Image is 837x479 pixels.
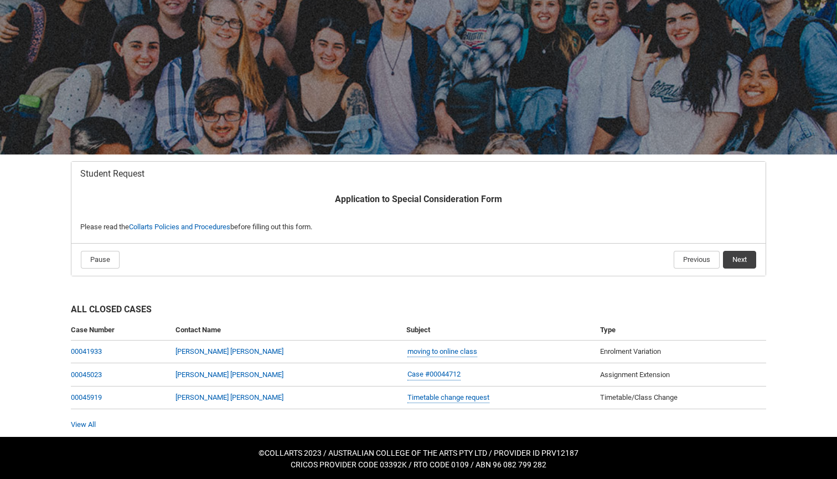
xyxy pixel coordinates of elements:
span: Assignment Extension [600,370,670,379]
th: Type [596,320,766,341]
span: Timetable/Class Change [600,393,678,401]
th: Subject [402,320,596,341]
a: Timetable change request [407,392,489,404]
button: Previous [674,251,720,269]
a: Collarts Policies and Procedures [129,223,230,231]
h2: All Closed Cases [71,303,766,320]
th: Case Number [71,320,171,341]
a: View All Cases [71,420,96,429]
button: Pause [81,251,120,269]
a: 00045919 [71,393,102,401]
a: [PERSON_NAME] [PERSON_NAME] [175,347,283,356]
a: moving to online class [407,346,477,358]
a: Case #00044712 [407,369,461,380]
a: 00041933 [71,347,102,356]
th: Contact Name [171,320,402,341]
span: Enrolment Variation [600,347,661,356]
a: 00045023 [71,370,102,379]
article: Redu_Student_Request flow [71,161,766,276]
strong: Application to Special Consideration Form [335,194,502,204]
p: Please read the before filling out this form. [80,222,757,233]
a: [PERSON_NAME] [PERSON_NAME] [175,370,283,379]
span: Student Request [80,168,144,179]
a: [PERSON_NAME] [PERSON_NAME] [175,393,283,401]
button: Next [723,251,756,269]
